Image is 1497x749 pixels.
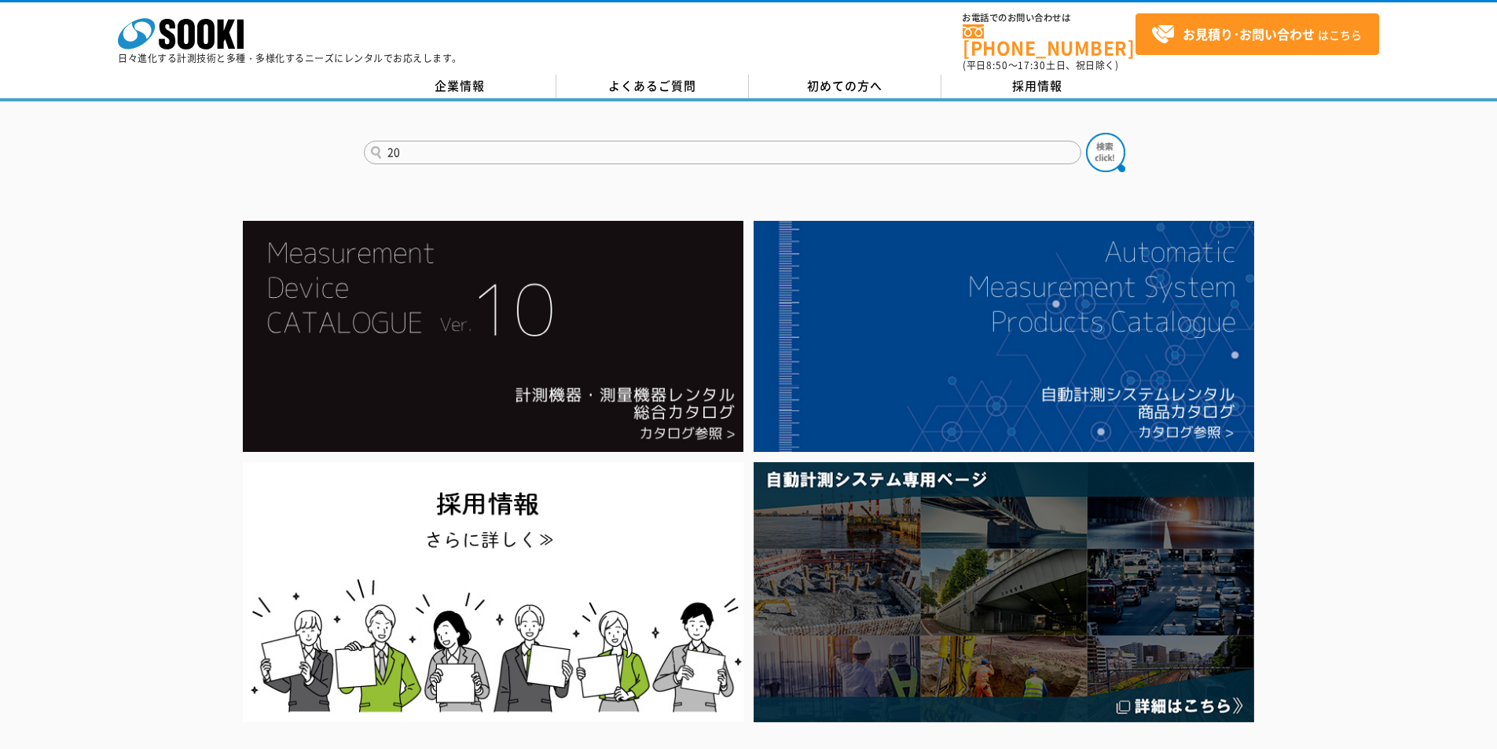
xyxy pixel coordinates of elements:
[1183,24,1315,43] strong: お見積り･お問い合わせ
[963,24,1136,57] a: [PHONE_NUMBER]
[941,75,1134,98] a: 採用情報
[986,58,1008,72] span: 8:50
[118,53,462,63] p: 日々進化する計測技術と多種・多様化するニーズにレンタルでお応えします。
[807,77,882,94] span: 初めての方へ
[364,141,1081,164] input: 商品名、型式、NETIS番号を入力してください
[754,221,1254,452] img: 自動計測システムカタログ
[1086,133,1125,172] img: btn_search.png
[364,75,556,98] a: 企業情報
[556,75,749,98] a: よくあるご質問
[1018,58,1046,72] span: 17:30
[243,221,743,452] img: Catalog Ver10
[1136,13,1379,55] a: お見積り･お問い合わせはこちら
[963,58,1118,72] span: (平日 ～ 土日、祝日除く)
[963,13,1136,23] span: お電話でのお問い合わせは
[1151,23,1362,46] span: はこちら
[754,462,1254,722] img: 自動計測システム専用ページ
[243,462,743,722] img: SOOKI recruit
[749,75,941,98] a: 初めての方へ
